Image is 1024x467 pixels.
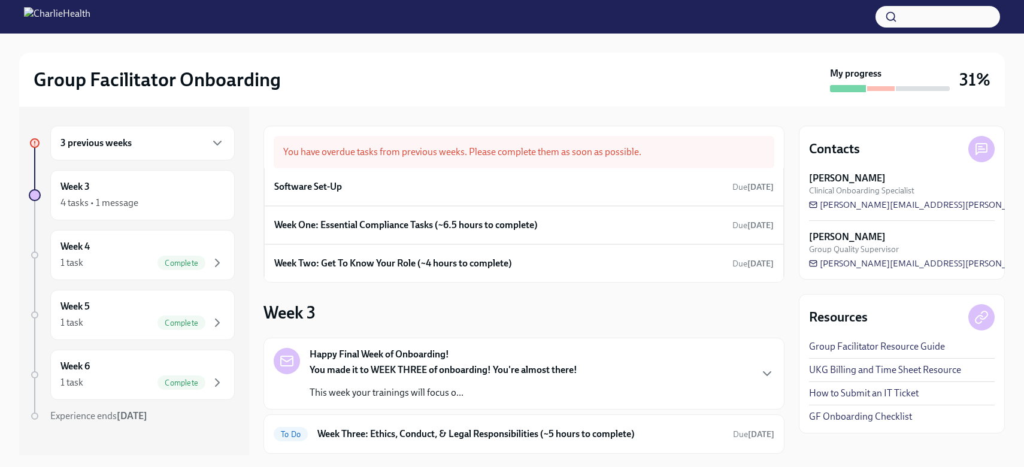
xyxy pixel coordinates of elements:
[959,69,990,90] h3: 31%
[310,386,577,399] p: This week your trainings will focus o...
[733,429,774,440] span: August 25th, 2025 10:00
[274,178,774,196] a: Software Set-UpDue[DATE]
[157,319,205,327] span: Complete
[60,360,90,373] h6: Week 6
[809,185,914,196] span: Clinical Onboarding Specialist
[29,350,235,400] a: Week 61 taskComplete
[809,363,961,377] a: UKG Billing and Time Sheet Resource
[274,180,342,193] h6: Software Set-Up
[34,68,281,92] h2: Group Facilitator Onboarding
[60,196,138,210] div: 4 tasks • 1 message
[274,424,774,444] a: To DoWeek Three: Ethics, Conduct, & Legal Responsibilities (~5 hours to complete)Due[DATE]
[732,182,774,192] span: Due
[274,257,512,270] h6: Week Two: Get To Know Your Role (~4 hours to complete)
[748,429,774,439] strong: [DATE]
[732,220,774,231] span: August 11th, 2025 10:00
[274,216,774,234] a: Week One: Essential Compliance Tasks (~6.5 hours to complete)Due[DATE]
[809,410,912,423] a: GF Onboarding Checklist
[29,230,235,280] a: Week 41 taskComplete
[732,181,774,193] span: August 5th, 2025 10:00
[809,308,868,326] h4: Resources
[274,430,308,439] span: To Do
[747,182,774,192] strong: [DATE]
[60,256,83,269] div: 1 task
[60,240,90,253] h6: Week 4
[50,126,235,160] div: 3 previous weeks
[157,259,205,268] span: Complete
[310,364,577,375] strong: You made it to WEEK THREE of onboarding! You're almost there!
[733,429,774,439] span: Due
[809,244,899,255] span: Group Quality Supervisor
[29,290,235,340] a: Week 51 taskComplete
[157,378,205,387] span: Complete
[29,170,235,220] a: Week 34 tasks • 1 message
[117,410,147,421] strong: [DATE]
[60,300,90,313] h6: Week 5
[274,254,774,272] a: Week Two: Get To Know Your Role (~4 hours to complete)Due[DATE]
[809,172,886,185] strong: [PERSON_NAME]
[274,136,774,168] div: You have overdue tasks from previous weeks. Please complete them as soon as possible.
[60,137,132,150] h6: 3 previous weeks
[809,387,919,400] a: How to Submit an IT Ticket
[317,427,723,441] h6: Week Three: Ethics, Conduct, & Legal Responsibilities (~5 hours to complete)
[274,219,538,232] h6: Week One: Essential Compliance Tasks (~6.5 hours to complete)
[60,376,83,389] div: 1 task
[830,67,881,80] strong: My progress
[747,259,774,269] strong: [DATE]
[60,316,83,329] div: 1 task
[809,140,860,158] h4: Contacts
[263,302,316,323] h3: Week 3
[747,220,774,231] strong: [DATE]
[809,340,945,353] a: Group Facilitator Resource Guide
[732,258,774,269] span: August 18th, 2025 10:00
[50,410,147,421] span: Experience ends
[732,220,774,231] span: Due
[24,7,90,26] img: CharlieHealth
[809,231,886,244] strong: [PERSON_NAME]
[60,180,90,193] h6: Week 3
[732,259,774,269] span: Due
[310,348,449,361] strong: Happy Final Week of Onboarding!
